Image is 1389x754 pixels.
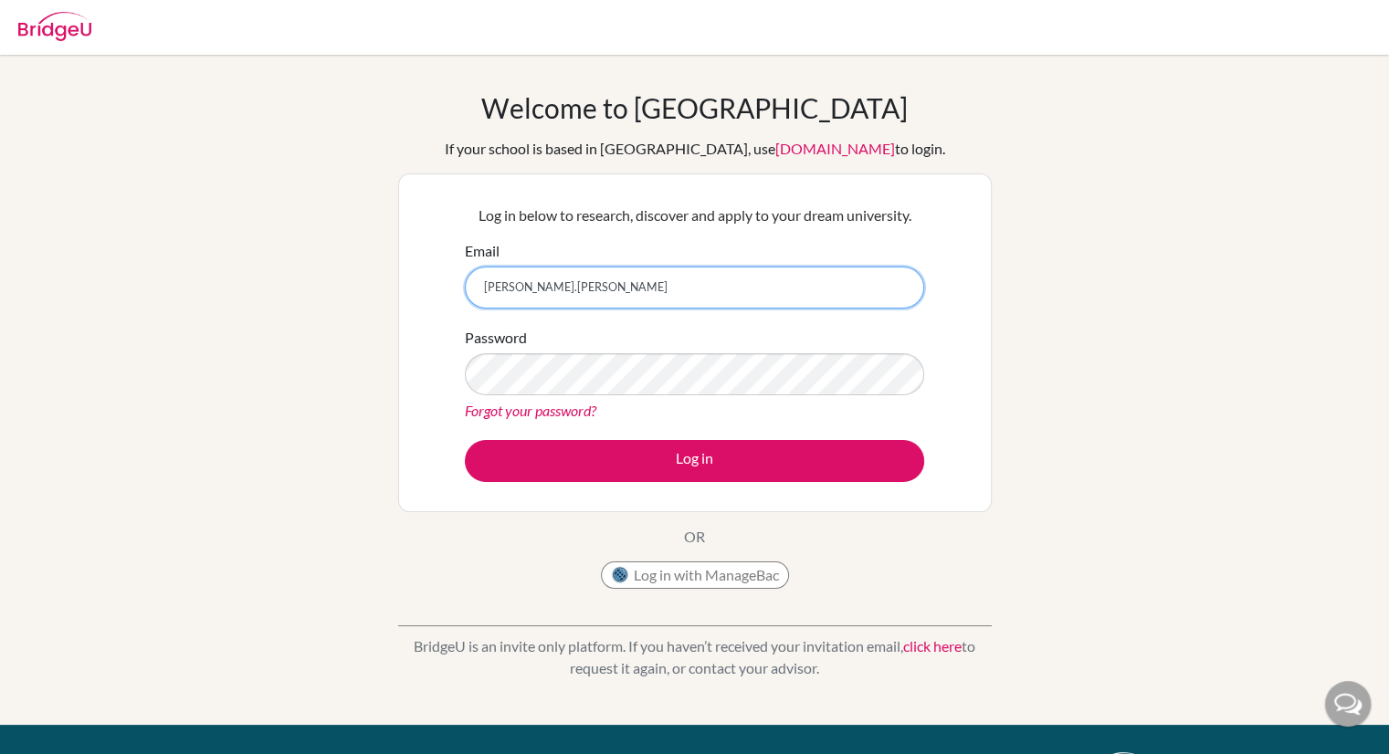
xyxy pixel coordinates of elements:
a: click here [903,637,962,655]
label: Email [465,240,500,262]
div: If your school is based in [GEOGRAPHIC_DATA], use to login. [445,138,945,160]
p: BridgeU is an invite only platform. If you haven’t received your invitation email, to request it ... [398,635,992,679]
h1: Welcome to [GEOGRAPHIC_DATA] [481,91,908,124]
a: [DOMAIN_NAME] [775,140,895,157]
img: Bridge-U [18,12,91,41]
button: Log in [465,440,924,482]
span: Help [41,13,79,29]
p: Log in below to research, discover and apply to your dream university. [465,204,924,226]
p: OR [684,526,705,548]
button: Log in with ManageBac [601,561,789,589]
label: Password [465,327,527,349]
a: Forgot your password? [465,402,596,419]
